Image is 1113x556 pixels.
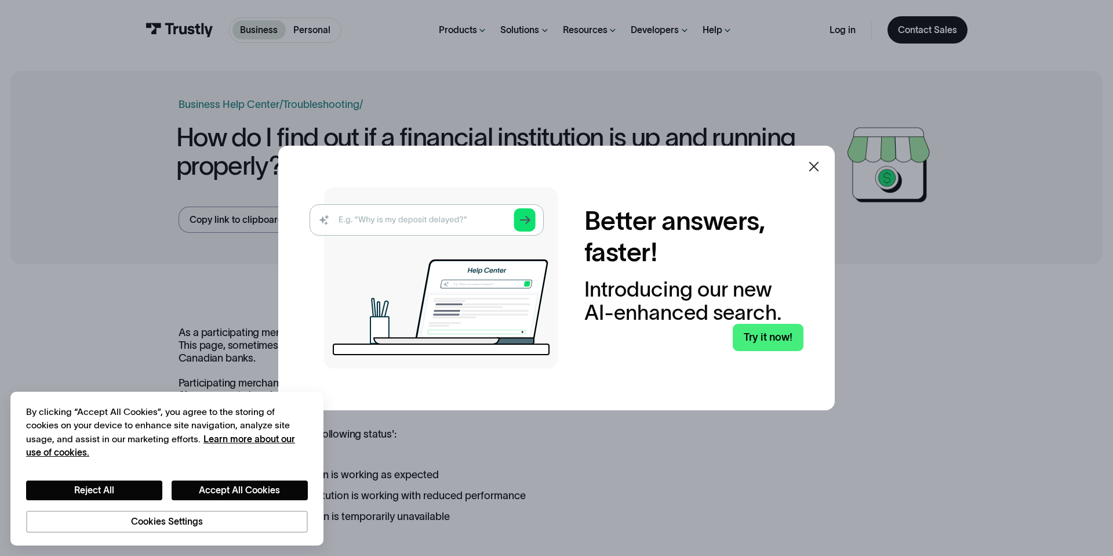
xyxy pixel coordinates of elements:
[10,392,323,546] div: Cookie banner
[172,481,308,500] button: Accept All Cookies
[584,205,803,268] h2: Better answers, faster!
[733,324,803,351] a: Try it now!
[26,481,162,500] button: Reject All
[584,278,803,324] div: Introducing our new AI-enhanced search.
[26,405,308,460] div: By clicking “Accept All Cookies”, you agree to the storing of cookies on your device to enhance s...
[26,405,308,533] div: Privacy
[26,511,308,533] button: Cookies Settings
